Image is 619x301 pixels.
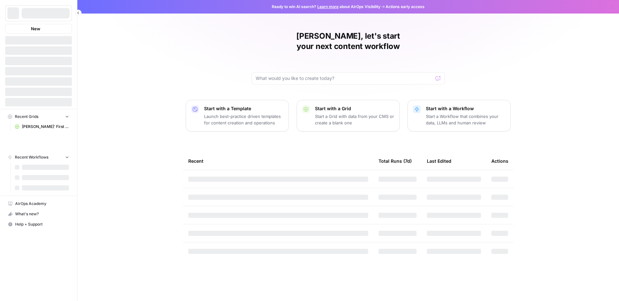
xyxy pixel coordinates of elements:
button: Start with a WorkflowStart a Workflow that combines your data, LLMs and human review [408,100,511,131]
div: Total Runs (7d) [378,152,412,170]
span: New [31,25,40,32]
a: AirOps Academy [5,199,72,209]
span: [PERSON_NAME]' First Flow Grid [22,124,69,130]
button: Start with a TemplateLaunch best-practice driven templates for content creation and operations [186,100,289,131]
span: Help + Support [15,221,69,227]
div: Actions [491,152,508,170]
p: Start with a Grid [315,105,394,112]
a: [PERSON_NAME]' First Flow Grid [12,121,72,132]
div: Last Edited [427,152,451,170]
h1: [PERSON_NAME], let's start your next content workflow [251,31,445,52]
p: Start with a Template [204,105,283,112]
button: Recent Grids [5,112,72,121]
div: Recent [188,152,368,170]
button: Help + Support [5,219,72,229]
span: Recent Grids [15,114,38,120]
input: What would you like to create today? [256,75,433,82]
button: Recent Workflows [5,152,72,162]
button: What's new? [5,209,72,219]
p: Launch best-practice driven templates for content creation and operations [204,113,283,126]
a: Learn more [317,4,339,9]
button: Start with a GridStart a Grid with data from your CMS or create a blank one [297,100,400,131]
span: Actions early access [386,4,425,10]
span: AirOps Academy [15,201,69,207]
button: New [5,24,72,34]
p: Start a Workflow that combines your data, LLMs and human review [426,113,505,126]
span: Ready to win AI search? about AirOps Visibility [272,4,380,10]
p: Start with a Workflow [426,105,505,112]
p: Start a Grid with data from your CMS or create a blank one [315,113,394,126]
span: Recent Workflows [15,154,48,160]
